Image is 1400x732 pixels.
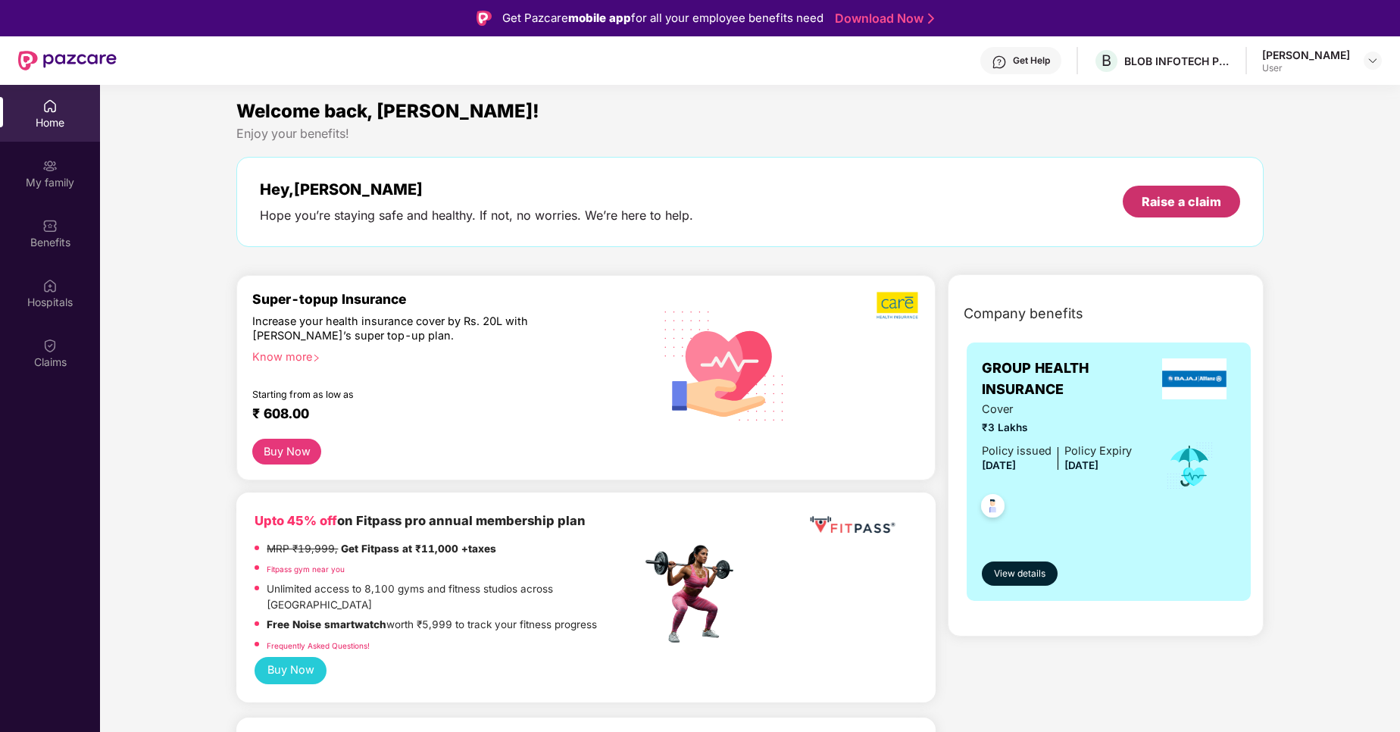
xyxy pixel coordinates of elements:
[18,51,117,70] img: New Pazcare Logo
[236,100,539,122] span: Welcome back, [PERSON_NAME]!
[341,543,496,555] strong: Get Fitpass at ₹11,000 +taxes
[267,581,641,614] p: Unlimited access to 8,100 gyms and fitness studios across [GEOGRAPHIC_DATA]
[877,291,920,320] img: b5dec4f62d2307b9de63beb79f102df3.png
[1262,48,1350,62] div: [PERSON_NAME]
[982,562,1058,586] button: View details
[252,405,626,424] div: ₹ 608.00
[252,314,576,343] div: Increase your health insurance cover by Rs. 20L with [PERSON_NAME]’s super top-up plan.
[267,543,338,555] del: MRP ₹19,999,
[42,218,58,233] img: svg+xml;base64,PHN2ZyBpZD0iQmVuZWZpdHMiIHhtbG5zPSJodHRwOi8vd3d3LnczLm9yZy8yMDAwL3N2ZyIgd2lkdGg9Ij...
[982,401,1132,418] span: Cover
[1124,54,1230,68] div: BLOB INFOTECH PVT LTD
[974,490,1011,527] img: svg+xml;base64,PHN2ZyB4bWxucz0iaHR0cDovL3d3dy53My5vcmcvMjAwMC9zdmciIHdpZHRoPSI0OC45NDMiIGhlaWdodD...
[992,55,1007,70] img: svg+xml;base64,PHN2ZyBpZD0iSGVscC0zMngzMiIgeG1sbnM9Imh0dHA6Ly93d3cudzMub3JnLzIwMDAvc3ZnIiB3aWR0aD...
[252,389,577,399] div: Starting from as low as
[267,565,345,574] a: Fitpass gym near you
[267,617,597,633] p: worth ₹5,999 to track your fitness progress
[568,11,631,25] strong: mobile app
[42,158,58,174] img: svg+xml;base64,PHN2ZyB3aWR0aD0iMjAiIGhlaWdodD0iMjAiIHZpZXdCb3g9IjAgMCAyMCAyMCIgZmlsbD0ibm9uZSIgeG...
[42,278,58,293] img: svg+xml;base64,PHN2ZyBpZD0iSG9zcGl0YWxzIiB4bWxucz0iaHR0cDovL3d3dy53My5vcmcvMjAwMC9zdmciIHdpZHRoPS...
[502,9,823,27] div: Get Pazcare for all your employee benefits need
[964,303,1083,324] span: Company benefits
[267,641,370,650] a: Frequently Asked Questions!
[42,338,58,353] img: svg+xml;base64,PHN2ZyBpZD0iQ2xhaW0iIHhtbG5zPSJodHRwOi8vd3d3LnczLm9yZy8yMDAwL3N2ZyIgd2lkdGg9IjIwIi...
[982,358,1154,401] span: GROUP HEALTH INSURANCE
[982,443,1052,460] div: Policy issued
[1262,62,1350,74] div: User
[1064,443,1132,460] div: Policy Expiry
[994,567,1045,581] span: View details
[1142,193,1221,210] div: Raise a claim
[267,618,386,630] strong: Free Noise smartwatch
[260,180,693,199] div: Hey, [PERSON_NAME]
[1367,55,1379,67] img: svg+xml;base64,PHN2ZyBpZD0iRHJvcGRvd24tMzJ4MzIiIHhtbG5zPSJodHRwOi8vd3d3LnczLm9yZy8yMDAwL3N2ZyIgd2...
[1162,358,1227,399] img: insurerLogo
[641,541,747,647] img: fpp.png
[477,11,492,26] img: Logo
[255,657,327,684] button: Buy Now
[252,349,632,360] div: Know more
[255,513,586,528] b: on Fitpass pro annual membership plan
[252,439,321,465] button: Buy Now
[652,291,797,438] img: svg+xml;base64,PHN2ZyB4bWxucz0iaHR0cDovL3d3dy53My5vcmcvMjAwMC9zdmciIHhtbG5zOnhsaW5rPSJodHRwOi8vd3...
[982,459,1016,471] span: [DATE]
[260,208,693,224] div: Hope you’re staying safe and healthy. If not, no worries. We’re here to help.
[252,291,641,307] div: Super-topup Insurance
[42,99,58,114] img: svg+xml;base64,PHN2ZyBpZD0iSG9tZSIgeG1sbnM9Imh0dHA6Ly93d3cudzMub3JnLzIwMDAvc3ZnIiB3aWR0aD0iMjAiIG...
[255,513,337,528] b: Upto 45% off
[1165,441,1214,491] img: icon
[1102,52,1111,70] span: B
[1013,55,1050,67] div: Get Help
[807,511,898,539] img: fppp.png
[835,11,930,27] a: Download Now
[982,420,1132,436] span: ₹3 Lakhs
[236,126,1263,142] div: Enjoy your benefits!
[312,354,320,362] span: right
[928,11,934,27] img: Stroke
[1064,459,1098,471] span: [DATE]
